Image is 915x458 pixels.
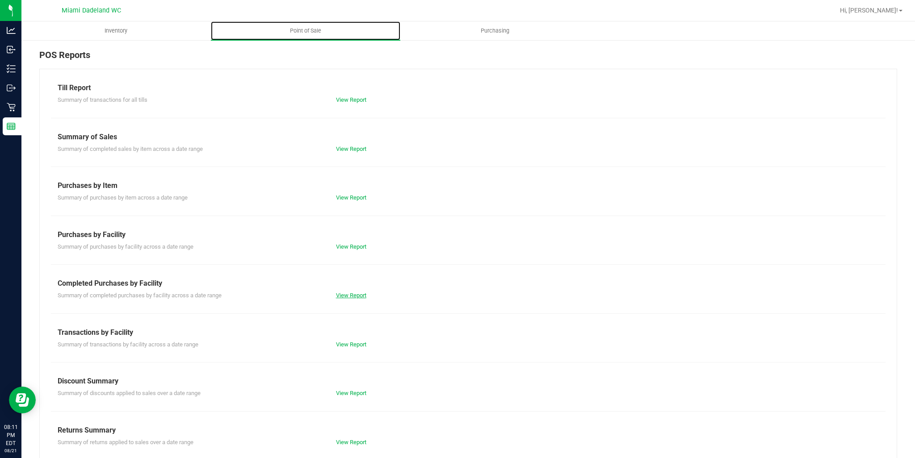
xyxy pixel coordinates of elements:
[58,278,879,289] div: Completed Purchases by Facility
[7,103,16,112] inline-svg: Retail
[7,122,16,131] inline-svg: Reports
[58,229,879,240] div: Purchases by Facility
[21,21,211,40] a: Inventory
[7,26,16,35] inline-svg: Analytics
[840,7,898,14] span: Hi, [PERSON_NAME]!
[58,341,198,348] span: Summary of transactions by facility across a date range
[62,7,121,14] span: Miami Dadeland WC
[58,425,879,436] div: Returns Summary
[58,83,879,93] div: Till Report
[58,439,193,446] span: Summary of returns applied to sales over a date range
[58,132,879,142] div: Summary of Sales
[58,327,879,338] div: Transactions by Facility
[278,27,333,35] span: Point of Sale
[336,146,366,152] a: View Report
[58,390,201,396] span: Summary of discounts applied to sales over a date range
[400,21,590,40] a: Purchasing
[4,423,17,447] p: 08:11 PM EDT
[58,96,147,103] span: Summary of transactions for all tills
[336,292,366,299] a: View Report
[336,96,366,103] a: View Report
[211,21,400,40] a: Point of Sale
[58,243,193,250] span: Summary of purchases by facility across a date range
[58,180,879,191] div: Purchases by Item
[58,376,879,387] div: Discount Summary
[7,45,16,54] inline-svg: Inbound
[336,194,366,201] a: View Report
[336,439,366,446] a: View Report
[58,146,203,152] span: Summary of completed sales by item across a date range
[336,390,366,396] a: View Report
[7,64,16,73] inline-svg: Inventory
[9,387,36,413] iframe: Resource center
[39,48,897,69] div: POS Reports
[7,83,16,92] inline-svg: Outbound
[92,27,139,35] span: Inventory
[58,194,188,201] span: Summary of purchases by item across a date range
[58,292,222,299] span: Summary of completed purchases by facility across a date range
[4,447,17,454] p: 08/21
[336,341,366,348] a: View Report
[336,243,366,250] a: View Report
[469,27,521,35] span: Purchasing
